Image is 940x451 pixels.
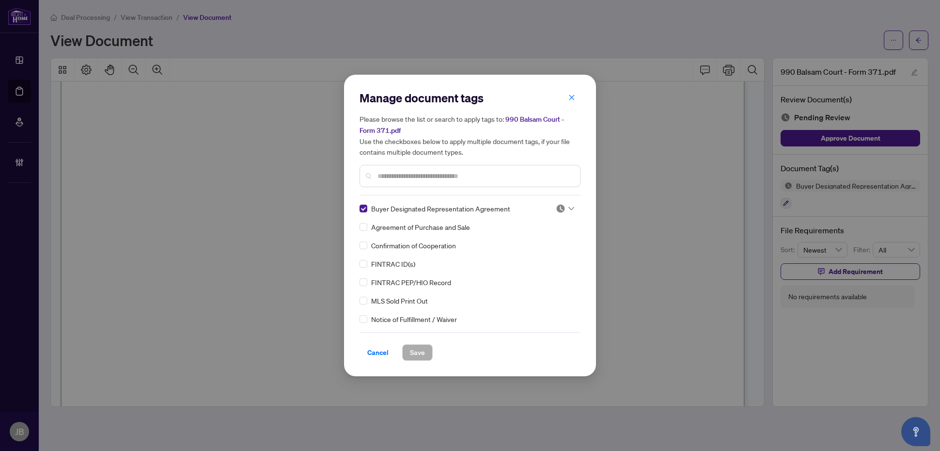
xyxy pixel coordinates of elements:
span: FINTRAC PEP/HIO Record [371,277,451,288]
h2: Manage document tags [360,90,580,106]
span: Cancel [367,345,389,360]
span: FINTRAC ID(s) [371,258,415,269]
span: Confirmation of Cooperation [371,240,456,251]
span: Buyer Designated Representation Agreement [371,203,510,214]
span: MLS Sold Print Out [371,295,428,306]
span: close [568,94,575,101]
button: Save [402,344,433,361]
img: status [556,204,565,213]
h5: Please browse the list or search to apply tags to: Use the checkboxes below to apply multiple doc... [360,113,580,157]
span: Pending Review [556,204,574,213]
span: Agreement of Purchase and Sale [371,222,470,232]
button: Cancel [360,344,396,361]
span: Notice of Fulfillment / Waiver [371,314,457,324]
button: Open asap [901,417,930,446]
